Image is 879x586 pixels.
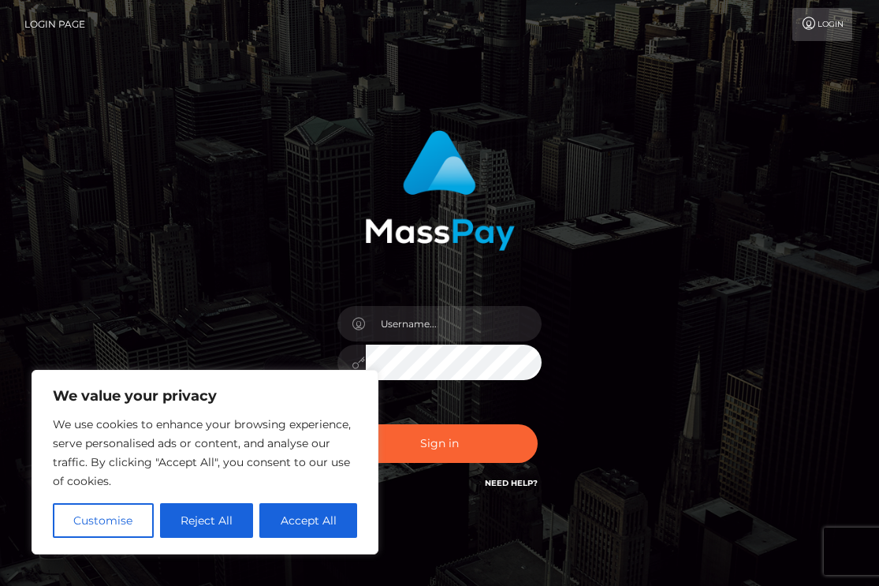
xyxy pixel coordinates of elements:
[341,424,538,463] button: Sign in
[160,503,254,538] button: Reject All
[366,306,542,342] input: Username...
[24,8,85,41] a: Login Page
[365,130,515,251] img: MassPay Login
[53,415,357,491] p: We use cookies to enhance your browsing experience, serve personalised ads or content, and analys...
[792,8,852,41] a: Login
[53,386,357,405] p: We value your privacy
[53,503,154,538] button: Customise
[259,503,357,538] button: Accept All
[485,478,538,488] a: Need Help?
[32,370,378,554] div: We value your privacy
